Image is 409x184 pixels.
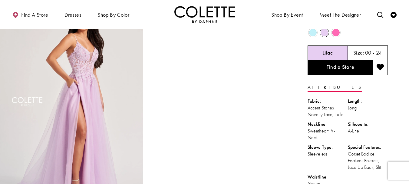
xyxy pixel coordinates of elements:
[348,121,388,128] div: Silhouette:
[308,105,348,118] div: Accent Stones, Novelty Lace, Tulle
[174,6,235,23] a: Visit Home Page
[389,6,398,23] a: Check Wishlist
[376,6,385,23] a: Toggle search
[365,50,382,56] h5: 00 - 24
[64,12,81,18] span: Dresses
[319,12,361,18] span: Meet the designer
[308,174,348,180] div: Waistline:
[348,151,388,171] div: Corset Bodice, Features Pockets, Lace Up Back, Slit
[322,50,333,56] h5: Chosen color
[308,27,318,38] div: Light Blue
[271,12,303,18] span: Shop By Event
[308,121,348,128] div: Neckline:
[174,6,235,23] img: Colette by Daphne
[308,27,388,38] div: Product color controls state depends on size chosen
[331,27,341,38] div: Pink
[96,6,131,23] span: Shop by color
[308,60,373,75] a: Find a Store
[308,98,348,105] div: Fabric:
[308,151,348,157] div: Sleeveless
[373,60,388,75] button: Add to wishlist
[21,12,48,18] span: Find a store
[319,27,330,38] div: Lilac
[308,144,348,151] div: Sleeve Type:
[11,6,50,23] a: Find a store
[353,49,364,56] span: Size:
[97,12,129,18] span: Shop by color
[348,144,388,151] div: Special Features:
[308,83,362,92] a: Attributes
[63,6,83,23] span: Dresses
[348,128,388,134] div: A-Line
[308,128,348,141] div: Sweetheart, V-Neck
[318,6,363,23] a: Meet the designer
[348,105,388,111] div: Long
[348,98,388,105] div: Length:
[270,6,304,23] span: Shop By Event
